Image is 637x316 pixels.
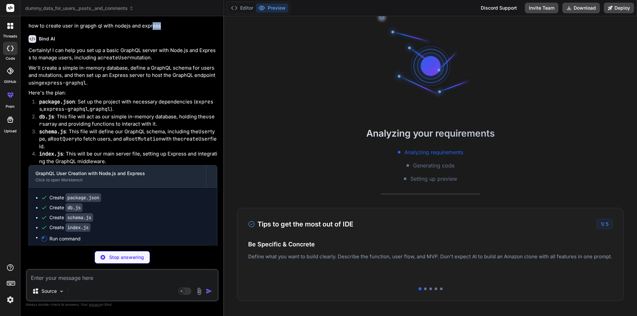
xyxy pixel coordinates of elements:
div: Click to open Workbench [35,177,199,183]
label: threads [3,33,17,39]
h6: Bind AI [39,35,55,42]
label: Upload [4,128,17,134]
code: express-graphql [41,80,86,86]
code: createUser [100,54,130,61]
span: Analyzing requirements [404,148,463,156]
code: schema.js [39,128,66,135]
span: dummy_data_for_users,_posts,_and_comments [25,5,134,12]
li: : This file will act as our simple in-memory database, holding the array and providing functions ... [34,113,217,128]
label: GitHub [4,79,16,85]
div: Create [49,194,101,201]
label: code [6,56,15,61]
img: icon [206,288,212,294]
p: Always double-check its answers. Your in Bind [26,301,219,308]
code: User [198,128,210,135]
code: RootMutation [126,136,162,142]
h3: Tips to get the most out of IDE [248,219,353,229]
p: Here's the plan: [29,89,217,97]
div: Create [49,204,83,211]
button: Editor [228,3,256,13]
button: Deploy [604,3,634,13]
img: settings [5,294,16,305]
div: Discord Support [477,3,521,13]
li: : Set up the project with necessary dependencies ( , , ). [34,98,217,113]
code: express-graphql [43,106,88,112]
code: graphql [90,106,110,112]
label: prem [6,104,15,109]
div: Create [49,214,93,221]
img: attachment [195,287,203,295]
button: Download [562,3,600,13]
span: 1 [601,221,603,227]
p: Certainly! I can help you set up a basic GraphQL server with Node.js and Express to manage users,... [29,47,217,62]
span: Setting up preview [410,175,457,183]
p: Stop answering [109,254,144,261]
p: We'll create a simple in-memory database, define a GraphQL schema for users and mutations, and th... [29,64,217,87]
li: : This will be our main server file, setting up Express and integrating the GraphQL middleware. [34,150,217,165]
div: / [597,219,613,229]
code: schema.js [65,213,93,222]
button: Invite Team [525,3,558,13]
span: 5 [606,221,608,227]
code: db.js [65,203,83,212]
h2: Analyzing your requirements [224,126,637,140]
button: GraphQL User Creation with Node.js and ExpressClick to open Workbench [29,165,206,187]
code: index.js [39,151,63,157]
code: RootQuery [50,136,77,142]
span: Run command [49,235,210,242]
img: Pick Models [59,288,64,294]
code: package.json [39,98,75,105]
span: Generating code [413,161,455,169]
button: Preview [256,3,288,13]
span: privacy [89,302,101,306]
code: createUser [180,136,210,142]
div: GraphQL User Creation with Node.js and Express [35,170,199,177]
code: index.js [65,223,91,232]
li: : This file will define our GraphQL schema, including the type, a to fetch users, and a with the ... [34,128,217,151]
code: db.js [39,113,54,120]
code: package.json [65,193,101,202]
p: how to create user in grapgh ql with nodejs and express [29,22,217,30]
p: Source [41,288,57,294]
h4: Be Specific & Concrete [248,240,613,249]
div: Create [49,224,91,231]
